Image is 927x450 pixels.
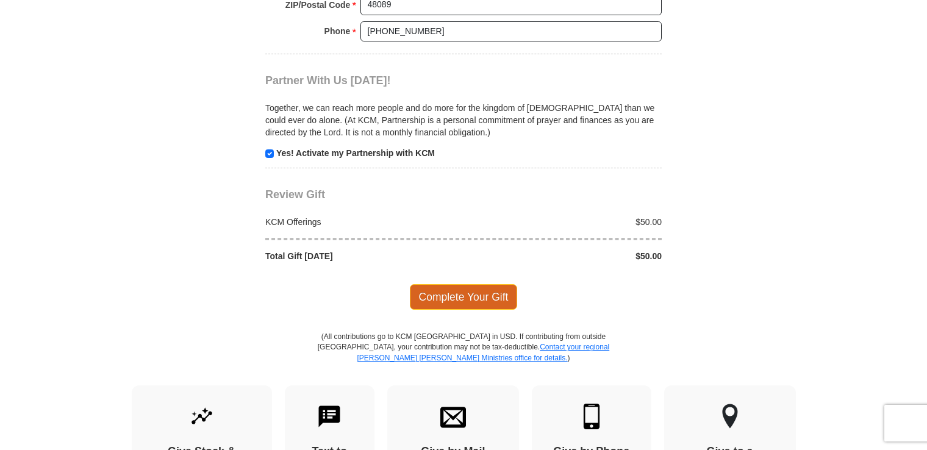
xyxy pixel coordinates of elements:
strong: Yes! Activate my Partnership with KCM [276,148,435,158]
img: envelope.svg [440,404,466,429]
img: mobile.svg [579,404,604,429]
div: Total Gift [DATE] [259,250,464,262]
a: Contact your regional [PERSON_NAME] [PERSON_NAME] Ministries office for details. [357,343,609,362]
span: Partner With Us [DATE]! [265,74,391,87]
span: Complete Your Gift [410,284,518,310]
div: $50.00 [463,250,668,262]
p: (All contributions go to KCM [GEOGRAPHIC_DATA] in USD. If contributing from outside [GEOGRAPHIC_D... [317,332,610,385]
strong: Phone [324,23,351,40]
div: $50.00 [463,216,668,228]
div: KCM Offerings [259,216,464,228]
img: text-to-give.svg [317,404,342,429]
img: other-region [721,404,739,429]
span: Review Gift [265,188,325,201]
p: Together, we can reach more people and do more for the kingdom of [DEMOGRAPHIC_DATA] than we coul... [265,102,662,138]
img: give-by-stock.svg [189,404,215,429]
